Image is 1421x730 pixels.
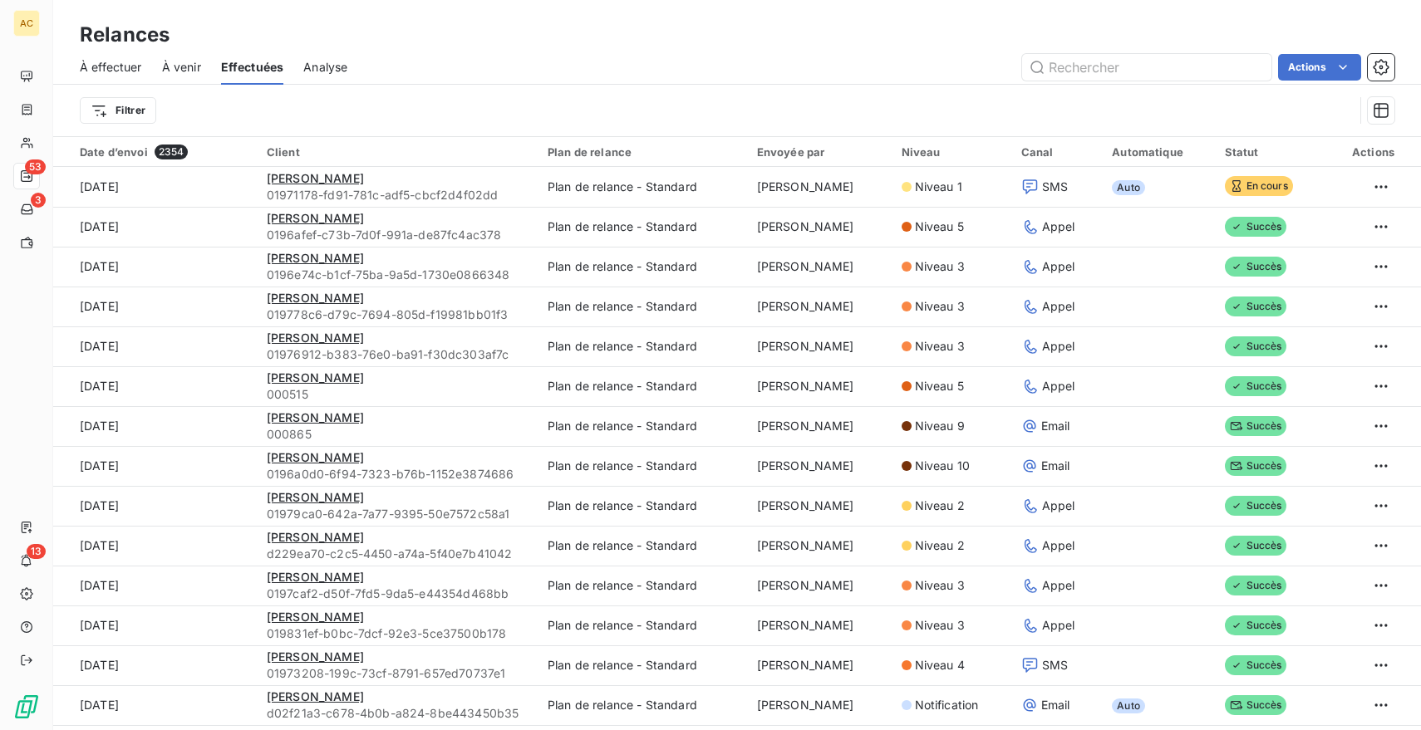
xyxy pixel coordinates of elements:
span: Niveau 2 [915,537,965,554]
td: [DATE] [53,645,257,685]
span: d02f21a3-c678-4b0b-a824-8be443450b35 [267,705,528,722]
img: Logo LeanPay [13,693,40,720]
td: Plan de relance - Standard [538,605,747,645]
span: Niveau 3 [915,298,965,315]
span: 0196e74c-b1cf-75ba-9a5d-1730e0866348 [267,267,528,283]
td: Plan de relance - Standard [538,526,747,566]
div: Statut [1225,145,1314,159]
span: 0197caf2-d50f-7fd5-9da5-e44354d468bb [267,585,528,602]
span: Client [267,145,300,159]
span: [PERSON_NAME] [267,291,364,305]
span: [PERSON_NAME] [267,530,364,544]
td: [PERSON_NAME] [747,366,892,406]
button: Filtrer [80,97,156,124]
td: [DATE] [53,366,257,406]
td: [PERSON_NAME] [747,645,892,685]
td: [PERSON_NAME] [747,486,892,526]
span: Appel [1042,577,1075,594]
td: Plan de relance - Standard [538,207,747,247]
span: 0196afef-c73b-7d0f-991a-de87fc4ac378 [267,227,528,243]
td: [DATE] [53,247,257,287]
span: 01976912-b383-76e0-ba91-f30dc303af7c [267,346,528,363]
div: Plan de relance [548,145,737,159]
td: Plan de relance - Standard [538,287,747,326]
div: Actions [1334,145,1394,159]
span: [PERSON_NAME] [267,490,364,504]
span: Appel [1042,218,1075,235]
span: Niveau 5 [915,218,964,235]
td: Plan de relance - Standard [538,645,747,685]
span: Niveau 9 [915,418,965,434]
span: [PERSON_NAME] [267,649,364,664]
span: 000515 [267,386,528,403]
td: Plan de relance - Standard [538,566,747,605]
div: Envoyée par [757,145,882,159]
span: [PERSON_NAME] [267,370,364,385]
td: [DATE] [53,207,257,247]
td: [DATE] [53,326,257,366]
span: Succès [1225,536,1287,556]
td: [PERSON_NAME] [747,406,892,446]
span: Appel [1042,298,1075,315]
span: Succès [1225,496,1287,516]
span: [PERSON_NAME] [267,331,364,345]
span: Succès [1225,336,1287,356]
span: Auto [1112,698,1145,713]
span: [PERSON_NAME] [267,211,364,225]
span: 01973208-199c-73cf-8791-657ed70737e1 [267,665,528,682]
td: Plan de relance - Standard [538,247,747,287]
span: d229ea70-c2c5-4450-a74a-5f40e7b41042 [267,546,528,562]
span: Succès [1225,695,1287,715]
td: Plan de relance - Standard [538,366,747,406]
span: Succès [1225,376,1287,396]
span: [PERSON_NAME] [267,689,364,703]
span: Appel [1042,378,1075,394]
span: Succès [1225,257,1287,277]
td: [DATE] [53,605,257,645]
span: 53 [25,159,46,174]
span: 01979ca0-642a-7a77-9395-50e7572c58a1 [267,506,528,522]
span: Auto [1112,180,1145,195]
span: 01971178-fd91-781c-adf5-cbcf2d4f02dd [267,187,528,203]
td: [DATE] [53,446,257,486]
span: En cours [1225,176,1293,196]
span: [PERSON_NAME] [267,171,364,185]
span: [PERSON_NAME] [267,610,364,624]
span: [PERSON_NAME] [267,570,364,584]
td: Plan de relance - Standard [538,167,747,207]
span: Succès [1225,456,1287,476]
h3: Relances [80,20,170,50]
span: Niveau 1 [915,179,962,195]
span: Niveau 3 [915,258,965,275]
span: Niveau 5 [915,378,964,394]
div: Date d’envoi [80,145,247,159]
span: Appel [1042,497,1075,514]
span: Effectuées [221,59,284,76]
td: [DATE] [53,566,257,605]
span: SMS [1042,657,1068,674]
td: [DATE] [53,486,257,526]
td: [PERSON_NAME] [747,685,892,725]
td: [DATE] [53,406,257,446]
td: [DATE] [53,287,257,326]
span: Appel [1042,338,1075,355]
td: [DATE] [53,526,257,566]
td: [DATE] [53,167,257,207]
button: Actions [1278,54,1361,81]
td: [DATE] [53,685,257,725]
span: Niveau 4 [915,657,965,674]
span: Succès [1225,416,1287,436]
span: Email [1041,458,1070,474]
span: 2354 [155,145,189,159]
td: [PERSON_NAME] [747,167,892,207]
span: Appel [1042,617,1075,634]
td: [PERSON_NAME] [747,207,892,247]
span: 3 [31,193,46,208]
span: 019778c6-d79c-7694-805d-f19981bb01f3 [267,306,528,323]
span: Succès [1225,217,1287,237]
td: [PERSON_NAME] [747,446,892,486]
span: Niveau 3 [915,338,965,355]
div: Niveau [902,145,1001,159]
span: 019831ef-b0bc-7dcf-92e3-5ce37500b178 [267,625,528,642]
span: [PERSON_NAME] [267,410,364,424]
